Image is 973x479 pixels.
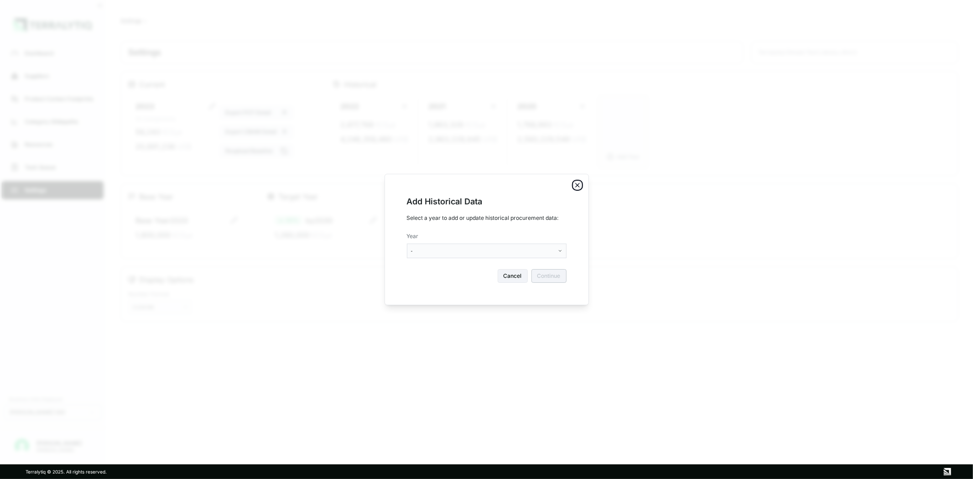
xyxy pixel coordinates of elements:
button: - [407,244,567,258]
span: - [411,248,413,254]
label: Year [407,233,567,240]
button: Cancel [498,269,528,283]
h3: Add Historical Data [407,196,567,207]
p: Select a year to add or update historical procurement data: [407,214,567,222]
